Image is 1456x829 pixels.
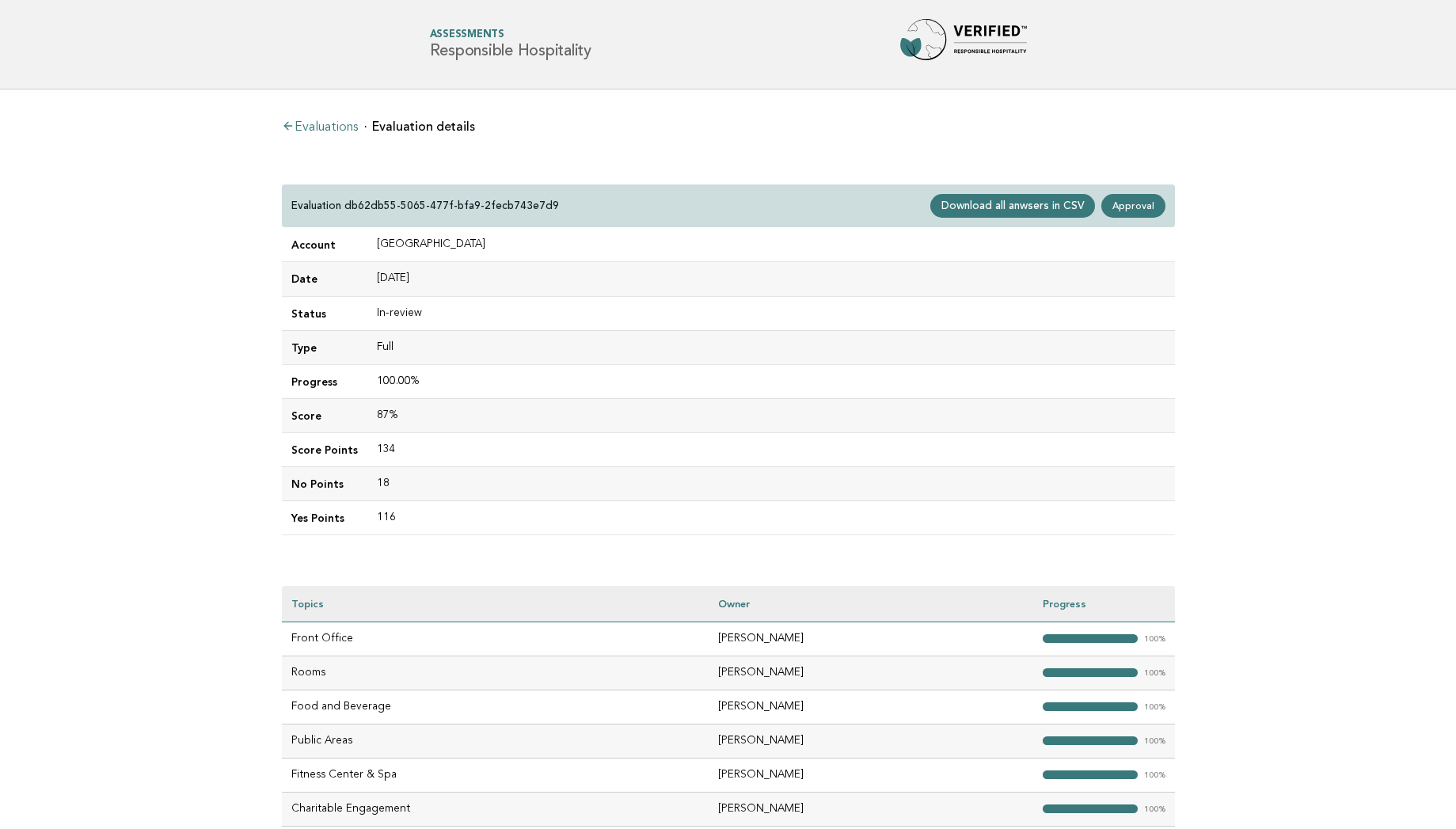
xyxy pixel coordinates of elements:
th: Topics [282,586,709,622]
h1: Responsible Hospitality [430,30,591,59]
td: Progress [282,364,367,398]
td: In-review [367,296,1175,330]
td: 18 [367,466,1175,500]
td: Date [282,262,367,296]
a: Download all anwsers in CSV [930,194,1095,218]
td: Rooms [282,656,709,690]
strong: "> [1043,668,1138,677]
td: [PERSON_NAME] [709,690,1032,724]
td: [PERSON_NAME] [709,622,1032,656]
a: Approval [1101,194,1165,218]
td: [PERSON_NAME] [709,792,1032,826]
td: Score Points [282,432,367,466]
td: Type [282,330,367,364]
td: 100.00% [367,364,1175,398]
strong: "> [1043,634,1138,643]
td: Yes Points [282,501,367,535]
td: Fitness Center & Spa [282,758,709,792]
th: Progress [1033,586,1175,622]
td: [PERSON_NAME] [709,758,1032,792]
td: Charitable Engagement [282,792,709,826]
td: Full [367,330,1175,364]
td: Food and Beverage [282,690,709,724]
em: 100% [1144,805,1165,814]
em: 100% [1144,669,1165,678]
td: [PERSON_NAME] [709,724,1032,758]
strong: "> [1043,702,1138,711]
strong: "> [1043,770,1138,779]
td: 87% [367,398,1175,432]
td: Front Office [282,622,709,656]
td: Public Areas [282,724,709,758]
td: [GEOGRAPHIC_DATA] [367,228,1175,262]
td: Status [282,296,367,330]
em: 100% [1144,737,1165,746]
td: [PERSON_NAME] [709,656,1032,690]
th: Owner [709,586,1032,622]
span: Assessments [430,30,591,40]
td: [DATE] [367,262,1175,296]
em: 100% [1144,771,1165,780]
em: 100% [1144,703,1165,712]
strong: "> [1043,804,1138,813]
td: Score [282,398,367,432]
td: No Points [282,466,367,500]
li: Evaluation details [364,120,475,133]
img: Forbes Travel Guide [900,19,1027,70]
td: Account [282,228,367,262]
a: Evaluations [282,121,358,134]
strong: "> [1043,736,1138,745]
td: 134 [367,432,1175,466]
td: 116 [367,501,1175,535]
em: 100% [1144,635,1165,644]
p: Evaluation db62db55-5065-477f-bfa9-2fecb743e7d9 [291,199,559,213]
